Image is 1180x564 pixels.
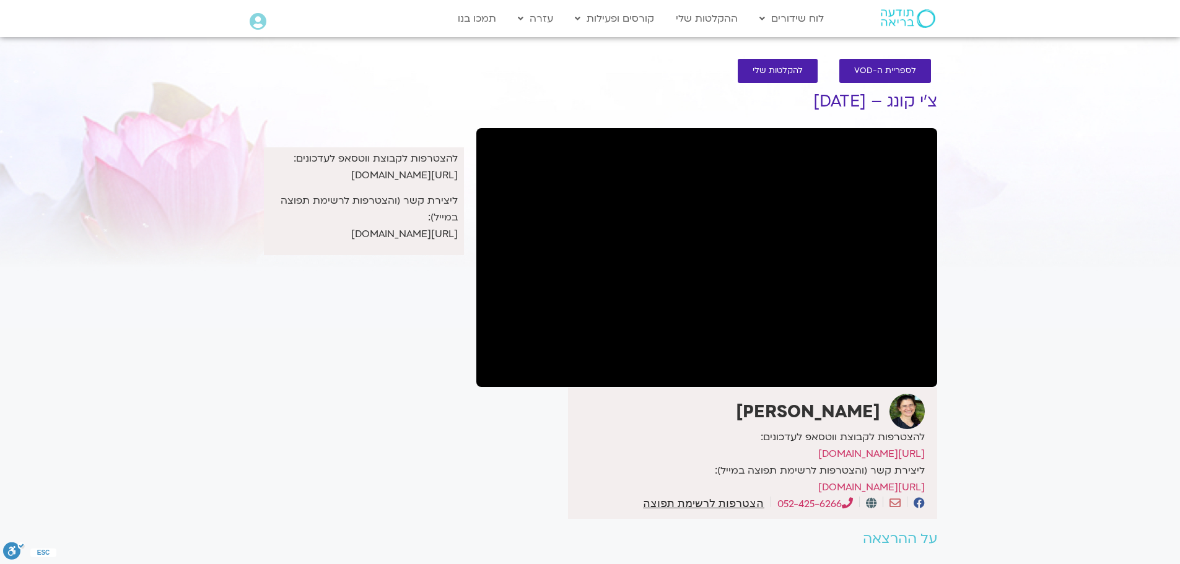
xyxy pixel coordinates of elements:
[476,92,937,111] h1: צ'י קונג – [DATE]
[777,497,853,511] a: 052-425-6266
[736,400,880,423] strong: [PERSON_NAME]
[889,394,925,429] img: רונית מלכין
[571,462,924,496] p: ליצירת קשר (והצטרפות לרשימת תפוצה במייל):
[270,193,458,243] p: ליצירת קשר (והצטרפות לרשימת תפוצה במייל): [URL][DOMAIN_NAME]
[571,429,924,462] p: להצטרפות לקבוצת ווטסאפ לעדכונים:
[818,447,925,461] a: [URL][DOMAIN_NAME]
[643,498,764,509] a: הצטרפות לרשימת תפוצה
[818,480,925,494] a: [URL][DOMAIN_NAME]
[512,7,559,30] a: עזרה
[753,7,830,30] a: לוח שידורים
[881,9,935,28] img: תודעה בריאה
[839,59,931,83] a: לספריית ה-VOD
[452,7,502,30] a: תמכו בנו
[569,7,660,30] a: קורסים ופעילות
[854,66,916,76] span: לספריית ה-VOD
[270,150,458,184] p: להצטרפות לקבוצת ווטסאפ לעדכונים: [URL][DOMAIN_NAME]
[753,66,803,76] span: להקלטות שלי
[738,59,818,83] a: להקלטות שלי
[476,531,937,547] h2: על ההרצאה
[670,7,744,30] a: ההקלטות שלי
